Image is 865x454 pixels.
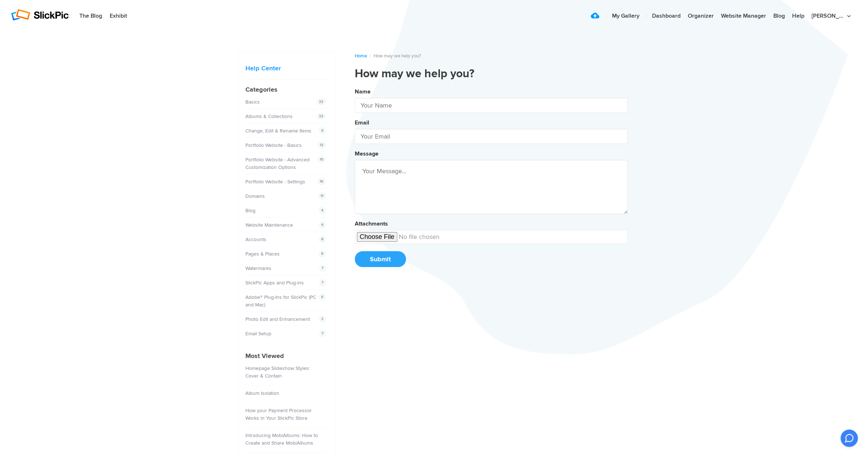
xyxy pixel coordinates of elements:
a: Basics [245,99,260,105]
a: SlickPic Apps and Plug-ins [245,280,304,286]
span: 7 [319,330,326,337]
h4: Categories [245,85,328,95]
span: 8 [319,236,326,243]
h4: Most Viewed [245,351,328,361]
a: Change, Edit & Rename Items [245,128,311,134]
label: Email [355,119,369,126]
span: 4 [319,207,326,214]
label: Attachments [355,220,388,227]
span: 8 [319,250,326,257]
a: Photo Edit and Enhancement [245,316,310,322]
a: Home [355,53,367,59]
a: Domains [245,193,265,199]
span: 3 [319,315,326,323]
a: Albums & Collections [245,113,293,119]
h1: How may we help you? [355,67,628,81]
a: Watermarks [245,265,271,271]
span: 16 [317,178,326,185]
span: 4 [319,221,326,228]
a: How your Payment Processor Works in Your SlickPic Store [245,407,312,421]
span: 9 [319,127,326,134]
a: Help Center [245,64,281,72]
span: 12 [317,141,326,149]
a: Accounts [245,236,266,243]
input: undefined [355,230,628,244]
span: 6 [319,293,326,301]
span: 7 [319,265,326,272]
input: Your Email [355,129,628,144]
button: NameEmailMessageAttachmentsSubmit [355,86,628,275]
a: Portfolio Website - Basics [245,142,302,148]
button: Submit [355,251,406,267]
label: Name [355,88,371,95]
a: Album Isolation [245,390,279,396]
a: Email Setup [245,331,271,337]
a: Adobe® Plug-Ins for SlickPic (PC and Mac) [245,294,316,308]
a: Portfolio Website - Settings [245,179,305,185]
input: Your Name [355,98,628,113]
a: Homepage Slideshow Styles: Cover & Contain [245,365,310,379]
a: Blog [245,208,255,214]
span: 10 [317,156,326,163]
a: Pages & Places [245,251,280,257]
a: Portfolio Website - Advanced Customization Options [245,157,310,170]
a: Introducing MobiAlbums: How to Create and Share MobiAlbums [245,432,318,446]
span: / [370,53,371,59]
span: 22 [316,113,326,120]
span: 11 [318,192,326,200]
a: Website Maintenance [245,222,293,228]
span: How may we help you? [373,53,421,59]
span: 22 [316,98,326,105]
label: Message [355,150,379,157]
span: 7 [319,279,326,286]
